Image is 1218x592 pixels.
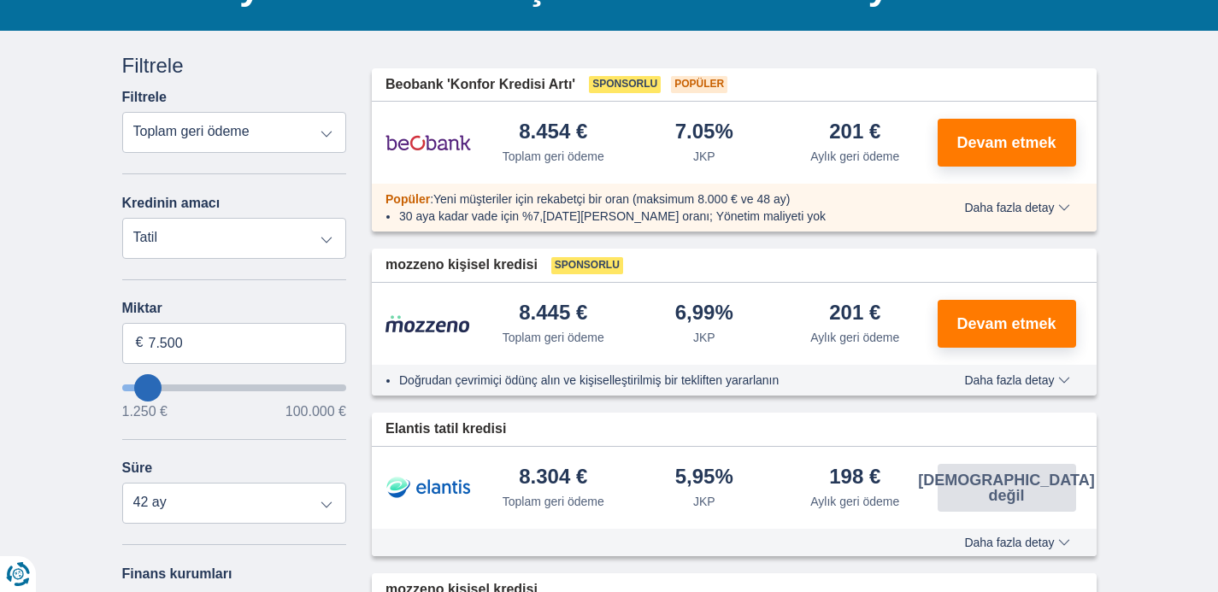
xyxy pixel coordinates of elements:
font: [DEMOGRAPHIC_DATA] değil [918,472,1094,504]
font: Devam etmek [956,315,1056,332]
button: Daha fazla detay [951,373,1082,387]
font: : [430,192,433,206]
font: Toplam geri ödeme [503,149,604,163]
font: Yeni müşteriler için rekabetçi bir oran (maksimum 8.000 € ve 48 ay) [433,192,790,206]
font: JKP [693,331,715,344]
font: Aylık geri ödeme [810,149,899,163]
font: Süre [122,460,153,475]
font: 6,99% [675,301,733,324]
font: 201 € [829,120,880,143]
font: Miktar [122,301,162,315]
font: Filtrele [122,54,184,77]
button: Daha fazla detay [951,536,1082,549]
font: Toplam geri ödeme [503,331,604,344]
img: product.pl.alt Beobank [385,121,471,164]
font: 198 € [829,465,880,488]
font: 100.000 € [285,404,346,419]
font: Beobank 'Konfor Kredisi Artı' [385,77,575,91]
button: [DEMOGRAPHIC_DATA] değil [938,464,1076,512]
font: Devam etmek [956,134,1056,151]
font: Popüler [674,78,724,90]
font: Daha fazla detay [964,373,1054,387]
font: JKP [693,495,715,508]
button: Devam etmek [938,300,1076,348]
font: Daha fazla detay [964,201,1054,214]
font: 5,95% [675,465,733,488]
font: Sponsorlu [592,78,657,90]
font: Doğrudan çevrimiçi ödünç alın ve kişiselleştirilmiş bir tekliften yararlanın [399,373,779,387]
font: Elantis tatil kredisi [385,421,506,436]
font: JKP [693,149,715,163]
input: ödünç almak istiyorum [122,384,347,391]
font: Aylık geri ödeme [810,331,899,344]
font: 1.250 € [122,404,168,419]
button: Devam etmek [938,119,1076,167]
font: Aylık geri ödeme [810,495,899,508]
font: Finans kurumları [122,566,232,581]
font: Sponsorlu [555,259,620,271]
font: € [136,335,144,349]
img: product.pl.alt Mozzeno [385,314,471,333]
font: 201 € [829,301,880,324]
font: Popüler [385,192,430,206]
font: Daha fazla detay [964,536,1054,549]
font: Filtrele [122,90,167,104]
font: 30 aya kadar vade için %7,[DATE][PERSON_NAME] oranı; Yönetim maliyeti yok [399,209,826,223]
button: Daha fazla detay [951,201,1082,214]
font: 8.445 € [519,301,587,324]
font: 8.454 € [519,120,587,143]
font: 7.05% [675,120,733,143]
font: Kredinin amacı [122,196,221,210]
img: product.pl.alt Elantis [385,466,471,509]
font: 8.304 € [519,465,587,488]
font: mozzeno kişisel kredisi [385,257,538,272]
font: Toplam geri ödeme [503,495,604,508]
